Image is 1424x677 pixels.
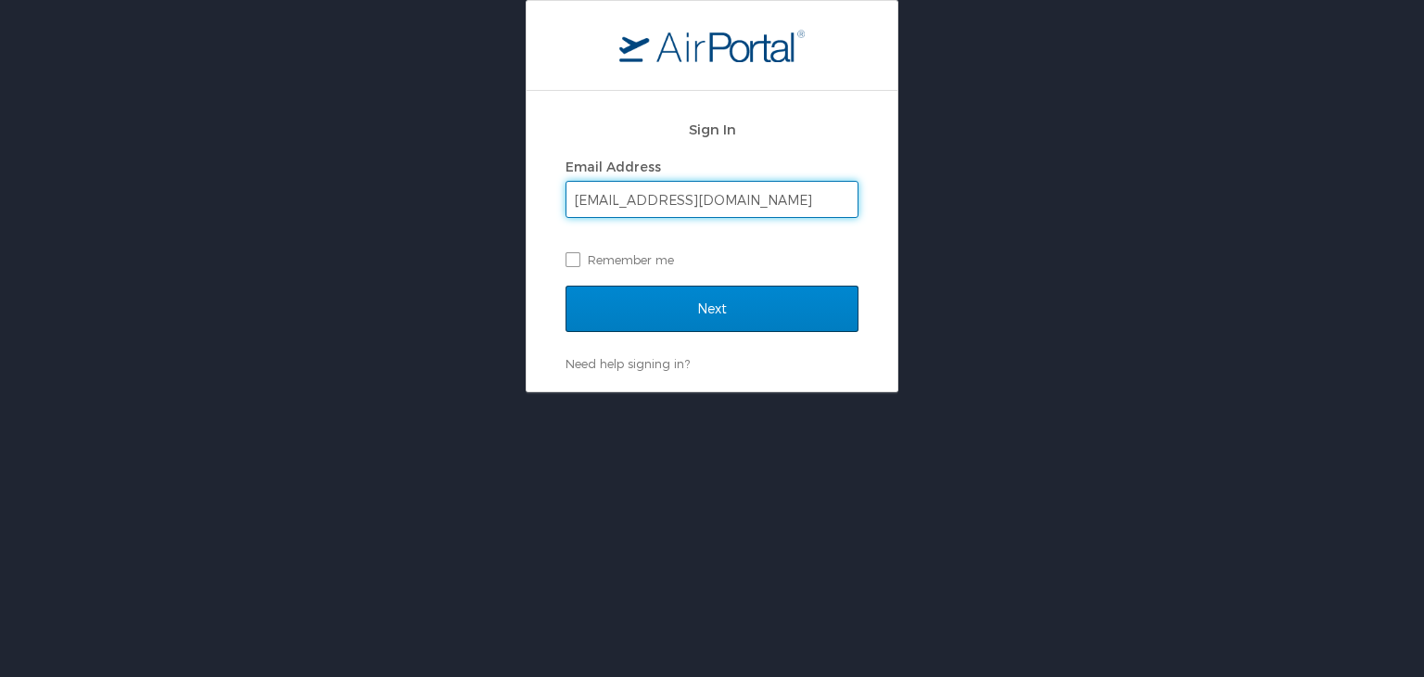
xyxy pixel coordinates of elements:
label: Remember me [566,246,858,274]
h2: Sign In [566,119,858,140]
input: Next [566,286,858,332]
label: Email Address [566,159,661,174]
a: Need help signing in? [566,356,690,371]
img: logo [619,29,805,62]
